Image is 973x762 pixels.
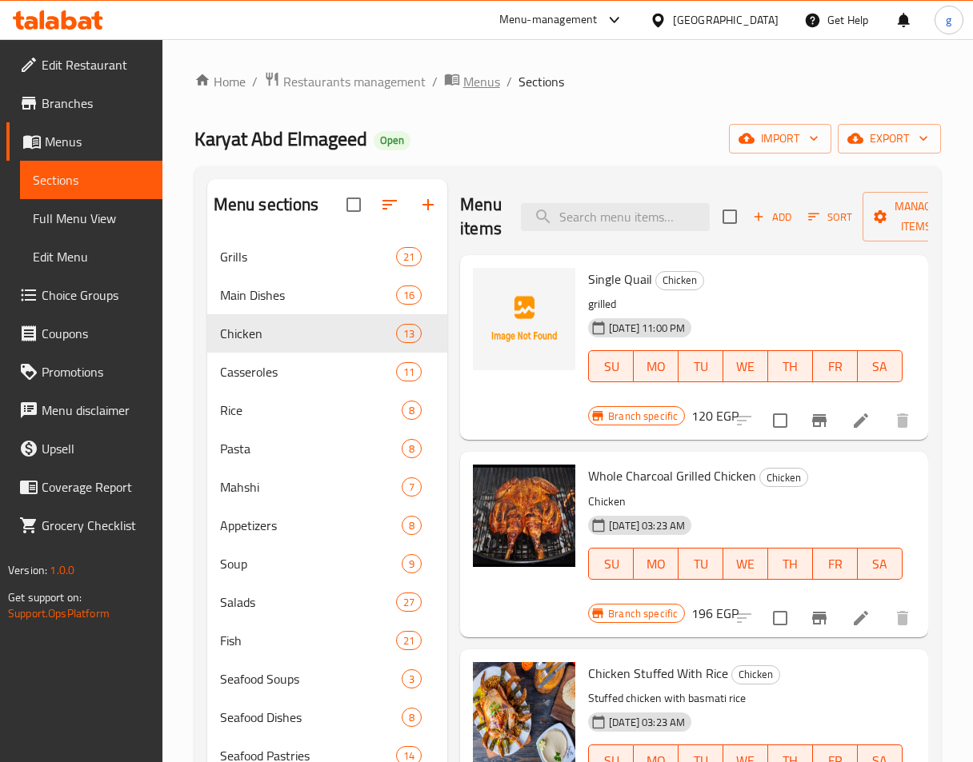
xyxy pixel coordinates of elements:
button: delete [883,401,922,440]
span: Manage items [875,197,957,237]
button: Branch-specific-item [800,401,839,440]
li: / [507,72,512,91]
span: Select to update [763,404,797,437]
span: Promotions [42,362,150,381]
button: import [729,124,831,154]
span: Chicken [656,271,703,289]
span: FR [819,553,851,576]
span: 8 [402,518,421,533]
span: Whole Charcoal Grilled Chicken [588,464,756,488]
span: Get support on: [8,587,82,608]
a: Restaurants management [264,71,426,92]
span: 21 [397,633,421,648]
span: Select section [713,200,747,233]
span: TH [775,553,807,576]
span: SU [595,355,627,378]
span: Coupons [42,324,150,343]
div: Chicken [220,324,396,343]
span: Sort [808,208,852,226]
span: Seafood Soups [220,669,402,688]
a: Menus [444,71,500,92]
div: Rice8 [207,391,447,429]
span: [DATE] 03:23 AM [603,715,691,730]
p: Stuffed chicken with basmati rice [588,688,903,708]
div: items [396,362,422,381]
p: grilled [588,294,903,314]
span: Chicken [760,469,807,487]
div: Fish21 [207,621,447,660]
span: TH [775,355,807,378]
span: Grocery Checklist [42,516,150,535]
span: Menu disclaimer [42,401,150,420]
span: 27 [397,595,421,610]
span: MO [640,553,672,576]
span: FR [819,355,851,378]
span: 21 [397,249,421,265]
div: [GEOGRAPHIC_DATA] [673,11,779,29]
a: Choice Groups [6,276,162,314]
span: Add [751,208,794,226]
span: Mahshi [220,477,402,497]
div: Grills21 [207,237,447,276]
a: Edit menu item [851,411,871,430]
div: Seafood Dishes8 [207,698,447,736]
span: 9 [402,557,421,572]
div: Open [374,131,410,150]
span: SU [595,553,627,576]
button: FR [813,350,858,382]
h2: Menu sections [214,193,319,217]
span: TU [685,553,717,576]
div: Mahshi7 [207,468,447,506]
div: items [396,247,422,266]
p: Chicken [588,492,903,512]
span: Branch specific [602,409,684,424]
span: Coverage Report [42,477,150,497]
button: delete [883,599,922,637]
div: items [396,592,422,612]
span: 13 [397,326,421,341]
span: Grills [220,247,396,266]
div: Menu-management [499,10,598,30]
span: Appetizers [220,516,402,535]
a: Upsell [6,429,162,468]
button: WE [723,548,768,580]
button: SA [858,350,903,382]
div: Pasta [220,439,402,458]
span: Select all sections [337,188,370,221]
a: Home [194,72,246,91]
div: items [402,477,422,497]
div: Chicken [731,665,780,684]
a: Full Menu View [20,199,162,237]
span: SA [864,355,896,378]
span: import [742,129,819,149]
h2: Menu items [460,193,502,241]
span: Branch specific [602,606,684,621]
div: Salads [220,592,396,612]
span: Seafood Dishes [220,708,402,727]
a: Coverage Report [6,468,162,506]
span: 16 [397,288,421,303]
div: Chicken [759,468,808,487]
input: search [521,203,710,231]
img: Whole Charcoal Grilled Chicken [473,465,575,567]
span: Branches [42,94,150,113]
span: Chicken [732,665,779,684]
div: Chicken [655,271,704,290]
span: [DATE] 11:00 PM [603,321,691,336]
span: Karyat Abd Elmageed [194,121,367,157]
span: Open [374,134,410,147]
span: Fish [220,631,396,650]
button: SU [588,548,634,580]
button: MO [634,548,679,580]
span: 8 [402,441,421,457]
a: Promotions [6,353,162,391]
h6: 196 EGP [691,602,739,624]
span: Rice [220,401,402,420]
span: export [851,129,928,149]
a: Edit Menu [20,237,162,276]
span: Sections [519,72,564,91]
